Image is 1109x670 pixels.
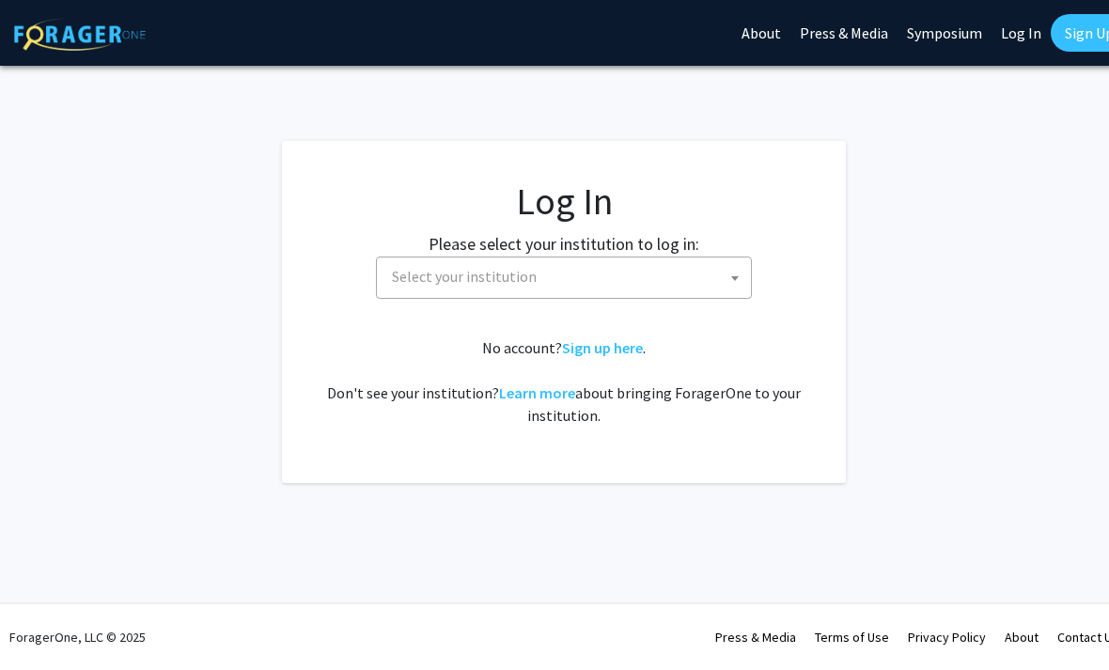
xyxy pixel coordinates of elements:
[9,604,146,670] div: ForagerOne, LLC © 2025
[499,383,575,402] a: Learn more about bringing ForagerOne to your institution
[392,267,537,286] span: Select your institution
[320,336,808,427] div: No account? . Don't see your institution? about bringing ForagerOne to your institution.
[562,338,643,357] a: Sign up here
[1005,629,1039,646] a: About
[14,18,146,51] img: ForagerOne Logo
[815,629,889,646] a: Terms of Use
[908,629,986,646] a: Privacy Policy
[429,231,699,257] label: Please select your institution to log in:
[715,629,796,646] a: Press & Media
[376,257,752,299] span: Select your institution
[320,179,808,224] h1: Log In
[384,257,751,296] span: Select your institution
